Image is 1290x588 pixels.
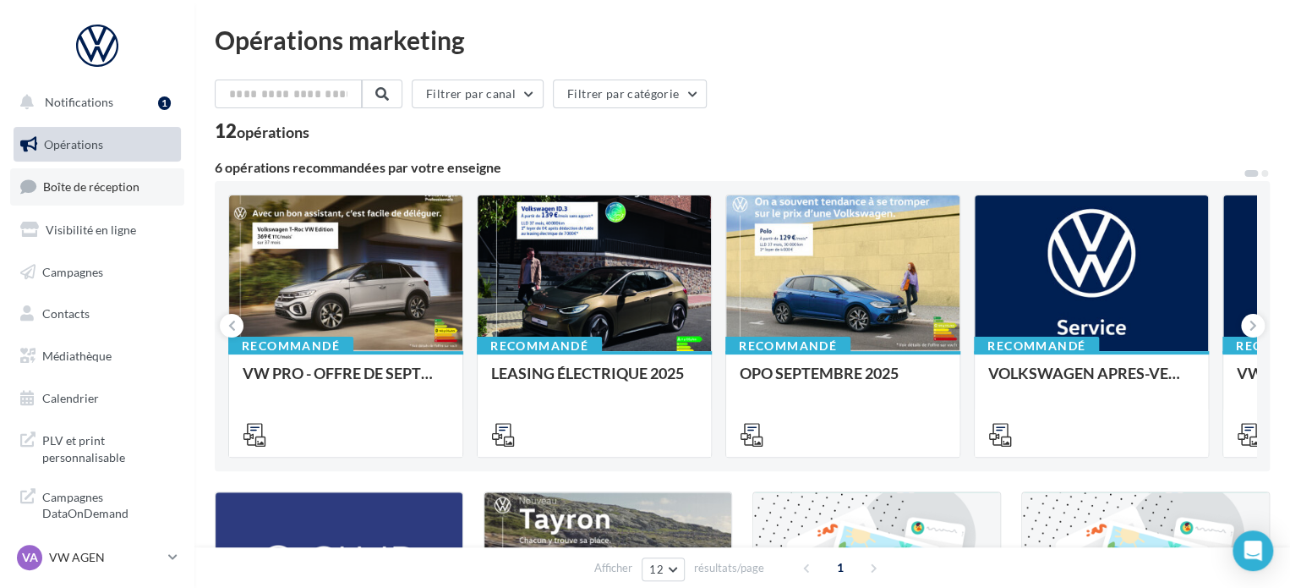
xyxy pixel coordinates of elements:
[491,365,697,398] div: LEASING ÉLECTRIQUE 2025
[43,179,139,194] span: Boîte de réception
[642,558,685,581] button: 12
[10,296,184,332] a: Contacts
[228,337,353,355] div: Recommandé
[725,337,850,355] div: Recommandé
[243,365,449,398] div: VW PRO - OFFRE DE SEPTEMBRE 25
[594,560,632,576] span: Afficher
[45,95,113,109] span: Notifications
[14,541,181,574] a: VA VW AGEN
[49,549,161,566] p: VW AGEN
[988,365,1194,398] div: VOLKSWAGEN APRES-VENTE
[22,549,38,566] span: VA
[215,122,309,140] div: 12
[1233,530,1273,571] div: Open Intercom Messenger
[42,486,174,522] span: Campagnes DataOnDemand
[42,264,103,278] span: Campagnes
[215,27,1270,52] div: Opérations marketing
[412,80,544,108] button: Filtrer par canal
[42,349,112,363] span: Médiathèque
[10,338,184,374] a: Médiathèque
[694,560,764,576] span: résultats/page
[477,337,602,355] div: Recommandé
[10,255,184,290] a: Campagnes
[553,80,707,108] button: Filtrer par catégorie
[158,96,171,110] div: 1
[10,85,178,120] button: Notifications 1
[42,429,174,465] span: PLV et print personnalisable
[10,422,184,472] a: PLV et print personnalisable
[46,223,136,237] span: Visibilité en ligne
[10,212,184,248] a: Visibilité en ligne
[10,168,184,205] a: Boîte de réception
[740,365,946,398] div: OPO SEPTEMBRE 2025
[10,127,184,162] a: Opérations
[10,381,184,416] a: Calendrier
[42,391,99,405] span: Calendrier
[42,306,90,321] span: Contacts
[215,161,1243,174] div: 6 opérations recommandées par votre enseigne
[10,479,184,529] a: Campagnes DataOnDemand
[237,124,309,140] div: opérations
[649,563,664,576] span: 12
[44,137,103,151] span: Opérations
[827,554,854,581] span: 1
[974,337,1099,355] div: Recommandé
